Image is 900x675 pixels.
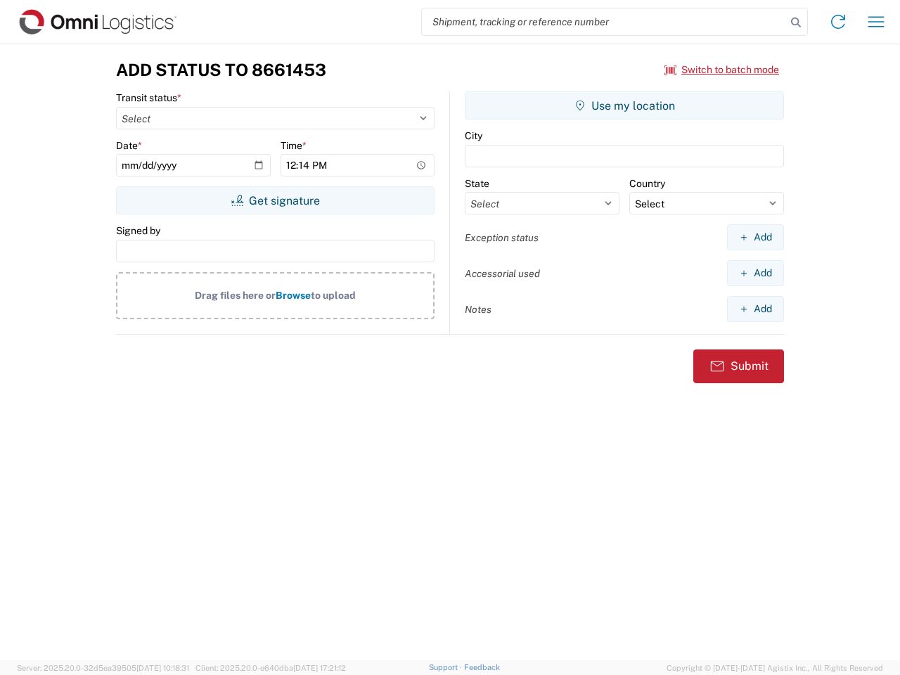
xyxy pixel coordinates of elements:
[465,91,784,120] button: Use my location
[465,177,489,190] label: State
[465,231,539,244] label: Exception status
[195,290,276,301] span: Drag files here or
[693,349,784,383] button: Submit
[465,303,491,316] label: Notes
[116,186,435,214] button: Get signature
[281,139,307,152] label: Time
[116,224,160,237] label: Signed by
[429,663,464,671] a: Support
[727,296,784,322] button: Add
[465,129,482,142] label: City
[293,664,346,672] span: [DATE] 17:21:12
[116,60,326,80] h3: Add Status to 8661453
[17,664,189,672] span: Server: 2025.20.0-32d5ea39505
[629,177,665,190] label: Country
[664,58,779,82] button: Switch to batch mode
[116,139,142,152] label: Date
[195,664,346,672] span: Client: 2025.20.0-e640dba
[276,290,311,301] span: Browse
[727,260,784,286] button: Add
[422,8,786,35] input: Shipment, tracking or reference number
[727,224,784,250] button: Add
[464,663,500,671] a: Feedback
[667,662,883,674] span: Copyright © [DATE]-[DATE] Agistix Inc., All Rights Reserved
[465,267,540,280] label: Accessorial used
[311,290,356,301] span: to upload
[116,91,181,104] label: Transit status
[136,664,189,672] span: [DATE] 10:18:31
